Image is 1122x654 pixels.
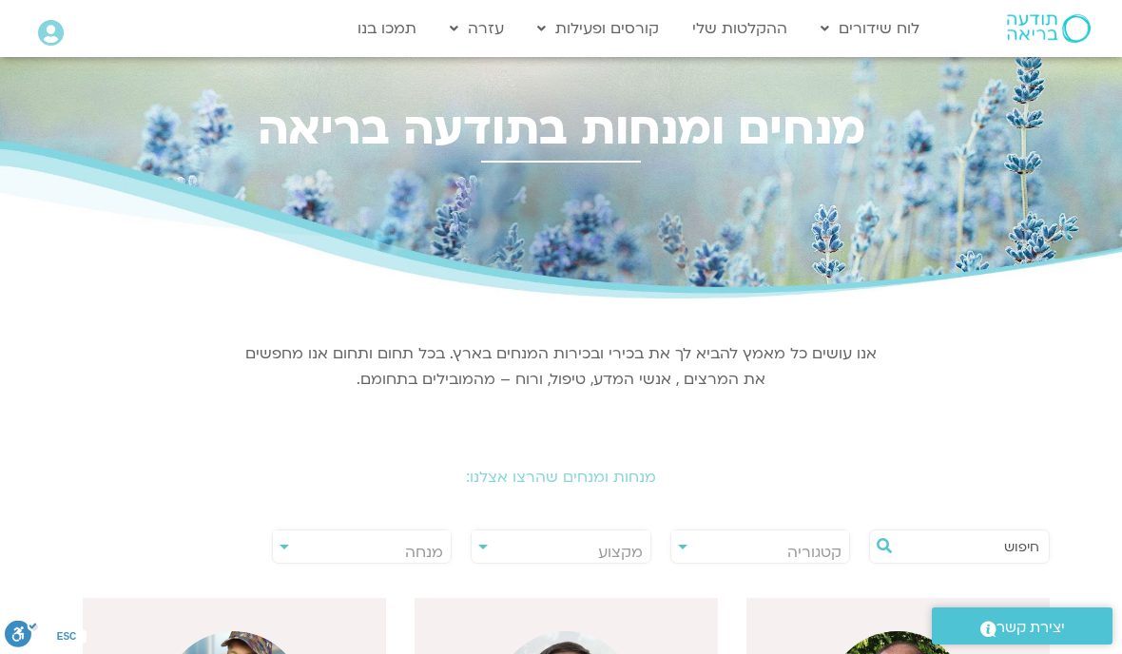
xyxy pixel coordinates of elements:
a: קורסים ופעילות [528,10,668,47]
input: חיפוש [899,530,1039,563]
span: מקצוע [598,542,643,563]
a: ההקלטות שלי [683,10,797,47]
img: תודעה בריאה [1007,14,1091,43]
h2: מנחות ומנחים שהרצו אצלנו: [29,469,1093,486]
h2: מנחים ומנחות בתודעה בריאה [29,103,1093,155]
a: עזרה [440,10,513,47]
span: קטגוריה [787,542,841,563]
span: מנחה [405,542,443,563]
a: יצירת קשר [932,607,1112,644]
p: אנו עושים כל מאמץ להביא לך את בכירי ובכירות המנחים בארץ. בכל תחום ותחום אנו מחפשים את המרצים , אנ... [242,341,880,393]
a: תמכו בנו [348,10,426,47]
span: יצירת קשר [996,615,1065,641]
a: לוח שידורים [811,10,929,47]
